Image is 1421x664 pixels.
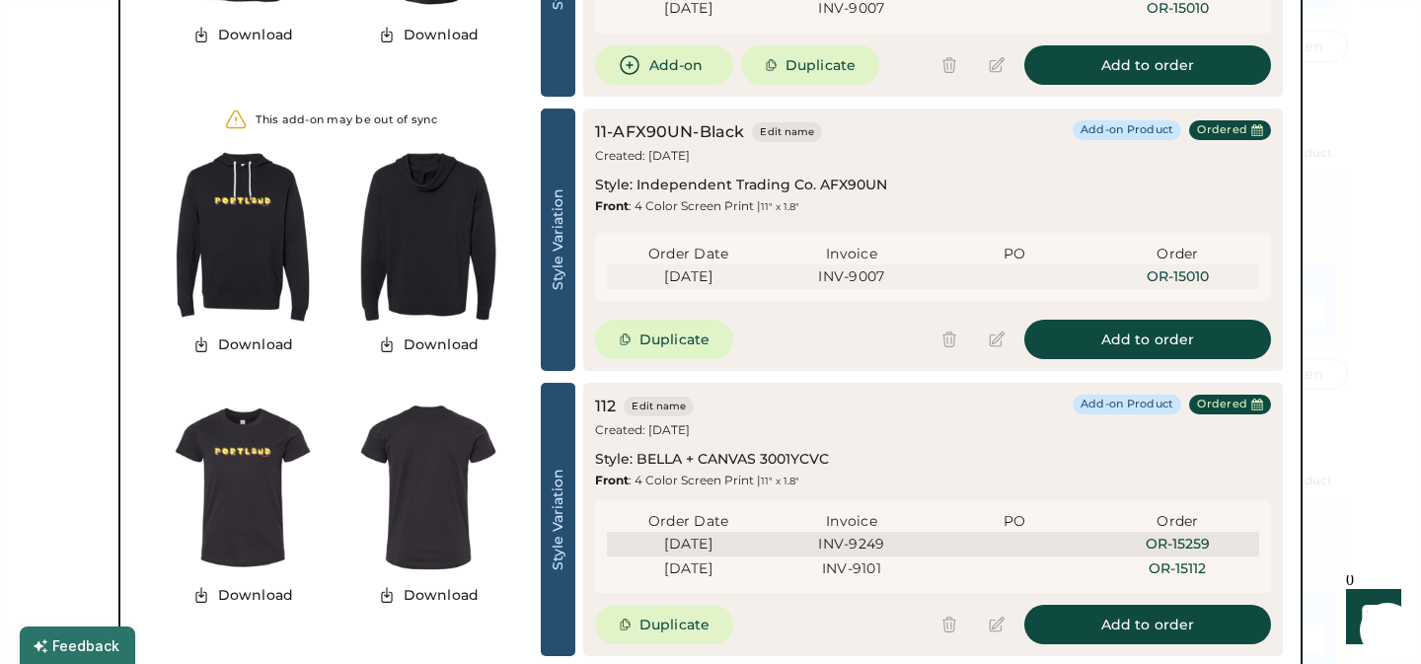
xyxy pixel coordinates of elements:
[930,45,969,85] button: This item is used in an order and cannot be deleted. You can "Hide product" instead.
[1024,320,1271,359] button: Add to order
[607,535,770,554] div: [DATE]
[607,267,770,287] div: [DATE]
[595,198,799,214] div: : 4 Color Screen Print |
[336,395,521,580] img: generate-image
[595,45,733,85] button: Add-on
[770,512,933,532] div: Invoice
[595,450,829,470] div: Style: BELLA + CANVAS 3001YCVC
[607,512,770,532] div: Order Date
[366,330,490,359] button: Download
[595,320,733,359] button: Duplicate
[549,166,568,314] div: Style Variation
[336,144,521,330] img: generate-image
[1096,559,1259,579] div: OR-15112
[930,320,969,359] button: This item is used in an order and cannot be deleted. You can "Hide product" instead.
[607,245,770,264] div: Order Date
[934,512,1096,532] div: PO
[595,473,799,488] div: : 4 Color Screen Print |
[934,245,1096,264] div: PO
[977,605,1016,644] button: This item is used in an order and cannot be edited. You can "Duplicate" the product instead.
[770,245,933,264] div: Invoice
[595,422,694,438] div: Created: [DATE]
[761,200,799,213] font: 11" x 1.8"
[256,113,437,127] div: This add-on may be out of sync
[366,580,490,610] button: Download
[595,176,887,195] div: Style: Independent Trading Co. AFX90UN
[770,267,933,287] div: INV-9007
[1096,535,1259,554] div: OR-15259
[1096,245,1259,264] div: Order
[1251,399,1263,410] button: Last Order Date:
[1024,605,1271,644] button: Add to order
[1024,45,1271,85] button: Add to order
[150,395,336,580] img: generate-image
[595,605,733,644] button: Duplicate
[595,473,629,487] strong: Front
[1197,122,1247,138] div: Ordered
[595,120,744,144] div: 11-AFX90UN-Black
[595,148,694,164] div: Created: [DATE]
[181,330,305,359] button: Download
[930,605,969,644] button: This item is used in an order and cannot be deleted. You can "Hide product" instead.
[1327,575,1412,660] iframe: Front Chat
[770,535,933,554] div: INV-9249
[761,475,799,487] font: 11" x 1.8"
[741,45,879,85] button: Duplicate
[150,144,336,330] img: generate-image
[1096,267,1259,287] div: OR-15010
[977,45,1016,85] button: This item is used in an order and cannot be edited. You can "Duplicate" the product instead.
[595,395,616,418] div: 112
[624,397,694,416] button: Edit name
[770,559,933,579] div: INV-9101
[181,580,305,610] button: Download
[1096,512,1259,532] div: Order
[549,445,568,593] div: Style Variation
[1197,397,1247,412] div: Ordered
[181,20,305,49] button: Download
[977,320,1016,359] button: This item is used in an order and cannot be edited. You can "Duplicate" the product instead.
[607,559,770,579] div: [DATE]
[366,20,490,49] button: Download
[1081,122,1174,138] div: Add-on Product
[1081,397,1174,412] div: Add-on Product
[1251,124,1263,136] button: Last Order Date:
[595,198,629,213] strong: Front
[752,122,822,142] button: Edit name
